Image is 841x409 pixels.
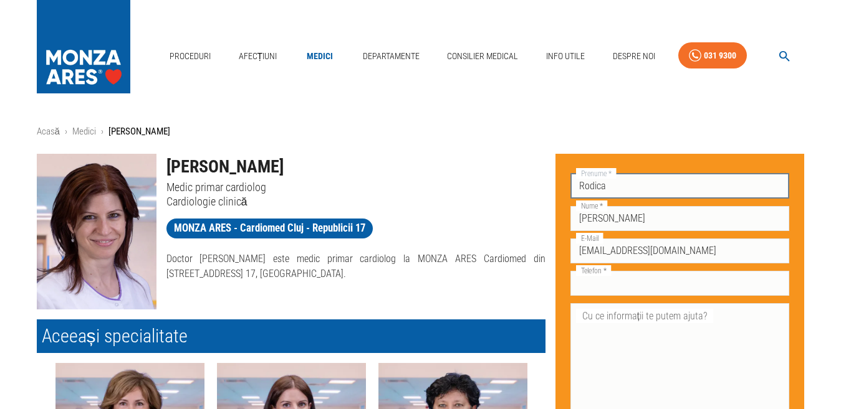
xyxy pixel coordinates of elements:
[101,125,103,139] li: ›
[300,44,340,69] a: Medici
[37,125,805,139] nav: breadcrumb
[65,125,67,139] li: ›
[165,44,216,69] a: Proceduri
[576,233,603,243] label: E-Mail
[576,200,607,211] label: Nume
[358,44,425,69] a: Departamente
[442,44,523,69] a: Consilier Medical
[108,125,170,139] p: [PERSON_NAME]
[37,154,156,309] img: Dr. Raluca Rancea
[37,319,545,353] h2: Aceeași specialitate
[541,44,590,69] a: Info Utile
[234,44,282,69] a: Afecțiuni
[166,180,545,194] p: Medic primar cardiolog
[576,265,611,276] label: Telefon
[704,48,736,63] div: 031 9300
[678,42,747,69] a: 031 9300
[166,252,545,281] p: Doctor [PERSON_NAME] este medic primar cardiolog la MONZA ARES Cardiomed din [STREET_ADDRESS] 17,...
[166,154,545,180] h1: [PERSON_NAME]
[166,194,545,209] p: Cardiologie clinică
[576,168,617,179] label: Prenume
[166,220,373,236] span: MONZA ARES - Cardiomed Cluj - Republicii 17
[37,126,60,137] a: Acasă
[608,44,660,69] a: Despre Noi
[72,126,96,137] a: Medici
[166,219,373,238] a: MONZA ARES - Cardiomed Cluj - Republicii 17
